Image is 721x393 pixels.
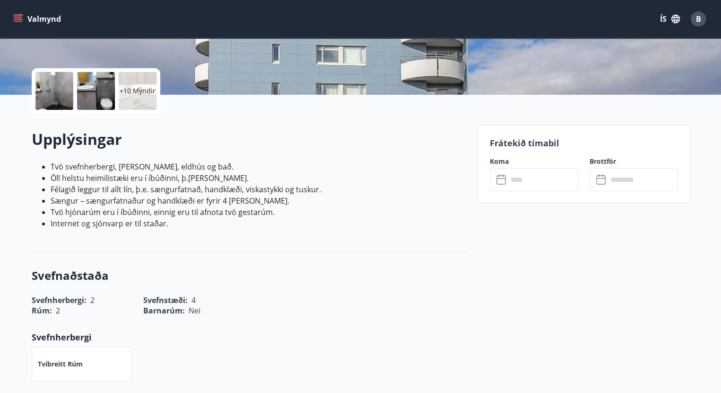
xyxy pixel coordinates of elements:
p: +10 Myndir [120,86,156,96]
p: Frátekið tímabil [490,137,678,149]
span: B [696,14,701,24]
span: Nei [189,305,200,316]
button: B [687,8,710,30]
button: ÍS [655,10,685,27]
p: Svefnherbergi [32,331,467,343]
li: Tvö svefnherbergi, [PERSON_NAME], eldhús og bað. [51,161,467,172]
span: Barnarúm : [143,305,185,316]
span: 2 [56,305,60,316]
label: Brottför [590,157,678,166]
li: Félagið leggur til allt lín, þ.e. sængurfatnað, handklæði, viskastykki og tuskur. [51,184,467,195]
button: menu [11,10,65,27]
h3: Svefnaðstaða [32,268,467,284]
p: Tvíbreitt rúm [38,359,83,369]
h2: Upplýsingar [32,129,467,150]
li: Tvö hjónarúm eru í íbúðinni, einnig eru til afnota tvö gestarúm. [51,206,467,218]
li: Öll helstu heimilistæki eru í íbúðinni, þ.[PERSON_NAME]. [51,172,467,184]
li: Internet og sjónvarp er til staðar. [51,218,467,229]
span: Rúm : [32,305,52,316]
li: Sængur – sængurfatnaður og handklæði er fyrir 4 [PERSON_NAME]. [51,195,467,206]
label: Koma [490,157,578,166]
